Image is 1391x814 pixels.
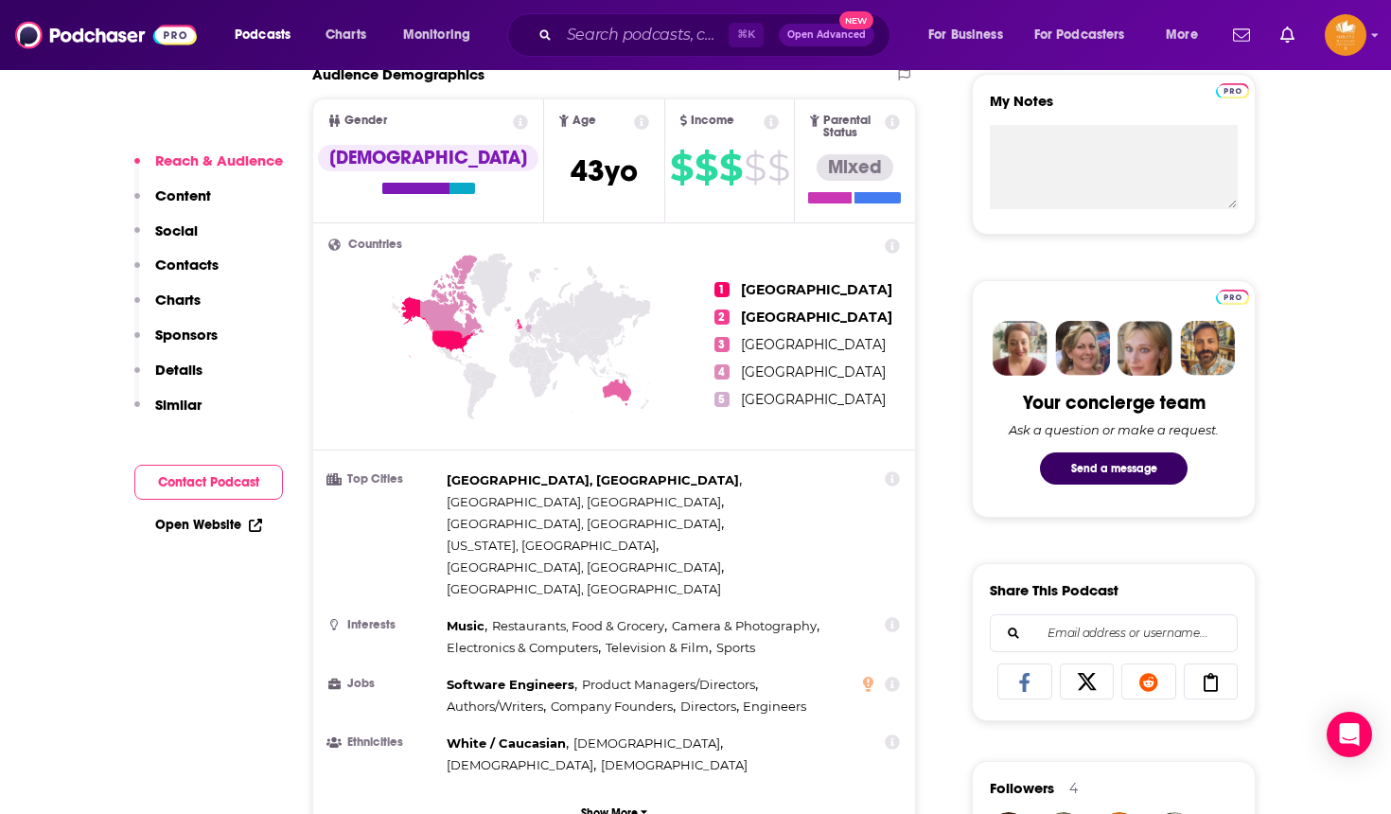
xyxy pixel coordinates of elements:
[1180,321,1235,376] img: Jon Profile
[134,221,198,257] button: Social
[1040,452,1188,485] button: Send a message
[447,618,484,633] span: Music
[672,615,819,637] span: ,
[714,310,730,325] span: 2
[601,757,748,772] span: [DEMOGRAPHIC_DATA]
[447,472,739,487] span: [GEOGRAPHIC_DATA], [GEOGRAPHIC_DATA]
[680,699,736,714] span: Directors
[312,65,484,83] h2: Audience Demographics
[447,469,742,491] span: ,
[1273,19,1302,51] a: Show notifications dropdown
[606,637,712,659] span: ,
[572,115,596,127] span: Age
[155,221,198,239] p: Social
[155,151,283,169] p: Reach & Audience
[990,779,1054,797] span: Followers
[134,326,218,361] button: Sponsors
[328,473,439,486] h3: Top Cities
[695,152,717,183] span: $
[551,696,676,717] span: ,
[1225,19,1258,51] a: Show notifications dropdown
[1060,664,1115,699] a: Share on X/Twitter
[1325,14,1366,56] button: Show profile menu
[990,581,1118,599] h3: Share This Podcast
[1216,287,1249,305] a: Pro website
[582,677,755,692] span: Product Managers/Directors
[155,361,202,379] p: Details
[447,637,601,659] span: ,
[1022,20,1153,50] button: open menu
[313,20,378,50] a: Charts
[328,736,439,749] h3: Ethnicities
[741,281,892,298] span: [GEOGRAPHIC_DATA]
[447,513,724,535] span: ,
[573,735,720,751] span: [DEMOGRAPHIC_DATA]
[447,494,721,509] span: [GEOGRAPHIC_DATA], [GEOGRAPHIC_DATA]
[729,23,764,47] span: ⌘ K
[318,145,538,171] div: [DEMOGRAPHIC_DATA]
[1184,664,1239,699] a: Copy Link
[221,20,315,50] button: open menu
[155,517,262,533] a: Open Website
[1121,664,1176,699] a: Share on Reddit
[328,619,439,631] h3: Interests
[134,465,283,500] button: Contact Podcast
[447,538,656,553] span: [US_STATE], [GEOGRAPHIC_DATA]
[839,11,873,29] span: New
[447,535,659,557] span: ,
[928,22,1003,48] span: For Business
[1166,22,1198,48] span: More
[155,186,211,204] p: Content
[15,17,197,53] a: Podchaser - Follow, Share and Rate Podcasts
[817,154,893,181] div: Mixed
[447,699,543,714] span: Authors/Writers
[447,640,598,655] span: Electronics & Computers
[691,115,734,127] span: Income
[447,581,721,596] span: [GEOGRAPHIC_DATA], [GEOGRAPHIC_DATA]
[447,696,546,717] span: ,
[741,391,886,408] span: [GEOGRAPHIC_DATA]
[447,615,487,637] span: ,
[348,239,402,251] span: Countries
[993,321,1048,376] img: Sydney Profile
[492,618,664,633] span: Restaurants, Food & Grocery
[606,640,709,655] span: Television & Film
[155,326,218,344] p: Sponsors
[447,516,721,531] span: [GEOGRAPHIC_DATA], [GEOGRAPHIC_DATA]
[447,757,593,772] span: [DEMOGRAPHIC_DATA]
[1216,290,1249,305] img: Podchaser Pro
[741,336,886,353] span: [GEOGRAPHIC_DATA]
[134,291,201,326] button: Charts
[1055,321,1110,376] img: Barbara Profile
[134,256,219,291] button: Contacts
[155,396,202,414] p: Similar
[741,309,892,326] span: [GEOGRAPHIC_DATA]
[447,491,724,513] span: ,
[1153,20,1222,50] button: open menu
[680,696,739,717] span: ,
[326,22,366,48] span: Charts
[1034,22,1125,48] span: For Podcasters
[1118,321,1172,376] img: Jules Profile
[447,559,721,575] span: [GEOGRAPHIC_DATA], [GEOGRAPHIC_DATA]
[714,282,730,297] span: 1
[155,291,201,309] p: Charts
[447,754,596,776] span: ,
[559,20,729,50] input: Search podcasts, credits, & more...
[1325,14,1366,56] img: User Profile
[155,256,219,274] p: Contacts
[447,677,574,692] span: Software Engineers
[447,557,724,578] span: ,
[447,735,566,751] span: White / Caucasian
[403,22,470,48] span: Monitoring
[134,396,202,431] button: Similar
[1023,391,1206,415] div: Your concierge team
[1327,712,1372,757] div: Open Intercom Messenger
[716,640,755,655] span: Sports
[1325,14,1366,56] span: Logged in as ShreveWilliams
[714,337,730,352] span: 3
[719,152,742,183] span: $
[551,699,673,714] span: Company Founders
[714,392,730,407] span: 5
[743,699,806,714] span: Engineers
